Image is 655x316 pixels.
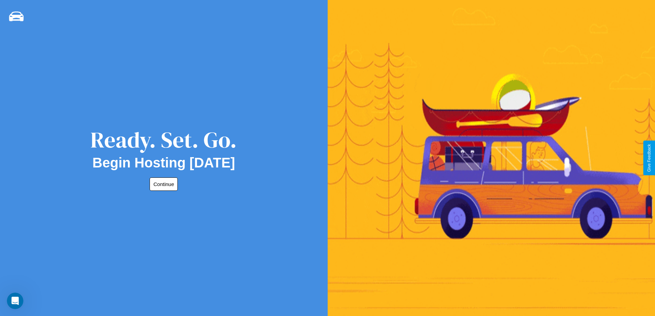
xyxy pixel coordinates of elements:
div: Ready. Set. Go. [90,124,237,155]
iframe: Intercom live chat [7,293,23,309]
button: Continue [150,177,178,191]
h2: Begin Hosting [DATE] [92,155,235,171]
div: Give Feedback [647,144,652,172]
